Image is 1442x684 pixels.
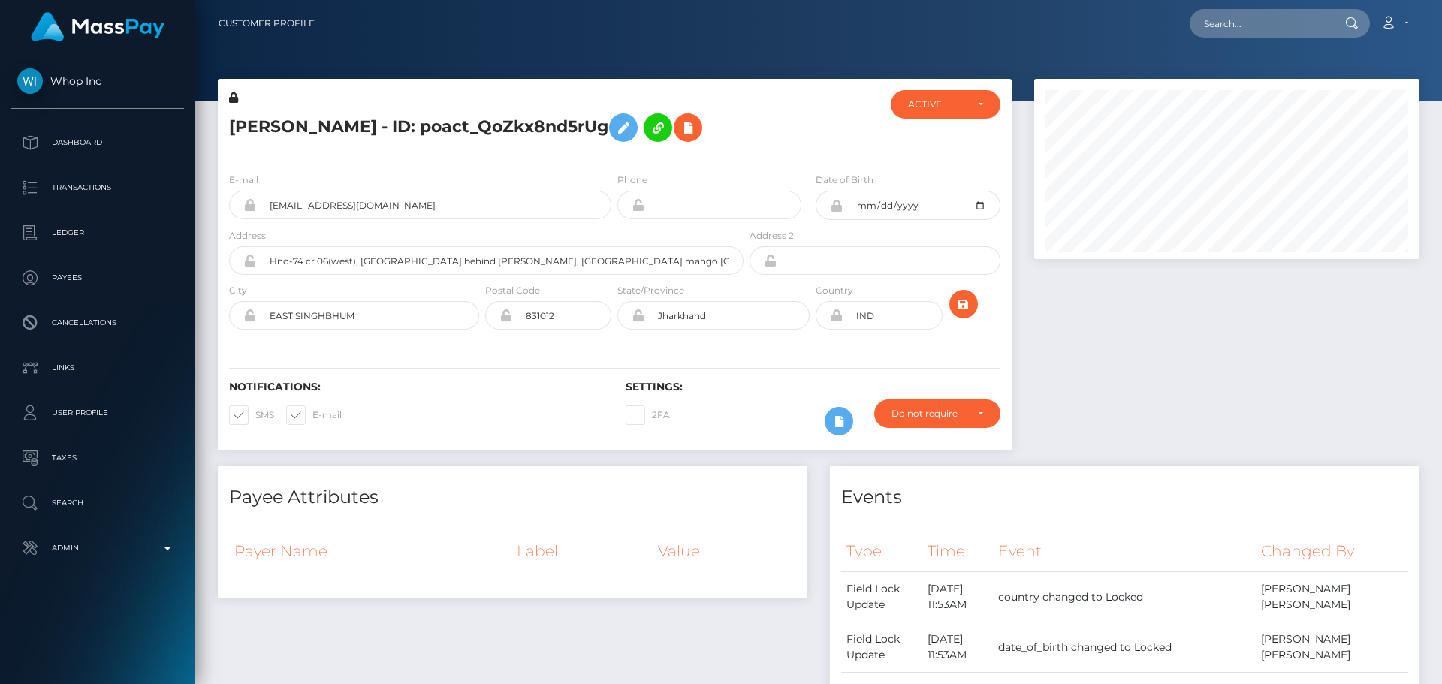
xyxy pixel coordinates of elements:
p: User Profile [17,402,178,424]
p: Payees [17,267,178,289]
p: Search [17,492,178,514]
label: E-mail [229,173,258,187]
label: Postal Code [485,284,540,297]
th: Value [653,531,796,571]
button: Do not require [874,399,1000,428]
th: Label [511,531,653,571]
td: [PERSON_NAME] [PERSON_NAME] [1256,622,1408,673]
input: Search... [1190,9,1331,38]
label: Address [229,229,266,243]
a: Cancellations [11,304,184,342]
td: date_of_birth changed to Locked [993,622,1256,673]
td: [DATE] 11:53AM [922,572,994,622]
h4: Payee Attributes [229,484,796,511]
p: Links [17,357,178,379]
label: SMS [229,405,274,425]
a: User Profile [11,394,184,432]
label: 2FA [626,405,670,425]
td: [DATE] 11:53AM [922,622,994,673]
p: Cancellations [17,312,178,334]
img: Whop Inc [17,68,43,94]
th: Changed By [1256,531,1408,572]
label: Address 2 [750,229,794,243]
p: Taxes [17,447,178,469]
div: Do not require [891,408,966,420]
label: City [229,284,247,297]
a: Admin [11,529,184,567]
button: ACTIVE [891,90,1000,119]
label: Date of Birth [816,173,873,187]
td: Field Lock Update [841,622,922,673]
label: Phone [617,173,647,187]
label: State/Province [617,284,684,297]
p: Admin [17,537,178,559]
a: Payees [11,259,184,297]
th: Time [922,531,994,572]
div: ACTIVE [908,98,966,110]
p: Dashboard [17,131,178,154]
h6: Notifications: [229,381,603,393]
td: country changed to Locked [993,572,1256,622]
span: Whop Inc [11,74,184,88]
p: Ledger [17,221,178,244]
a: Search [11,484,184,522]
h5: [PERSON_NAME] - ID: poact_QoZkx8nd5rUg [229,106,735,149]
a: Ledger [11,214,184,252]
h6: Settings: [626,381,1000,393]
th: Payer Name [229,531,511,571]
p: Transactions [17,176,178,199]
label: E-mail [286,405,342,425]
h4: Events [841,484,1408,511]
label: Country [816,284,853,297]
a: Transactions [11,169,184,206]
img: MassPay Logo [31,12,164,41]
th: Type [841,531,922,572]
a: Dashboard [11,124,184,161]
th: Event [993,531,1256,572]
a: Links [11,349,184,387]
td: [PERSON_NAME] [PERSON_NAME] [1256,572,1408,622]
td: Field Lock Update [841,572,922,622]
a: Taxes [11,439,184,477]
a: Customer Profile [219,8,315,39]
